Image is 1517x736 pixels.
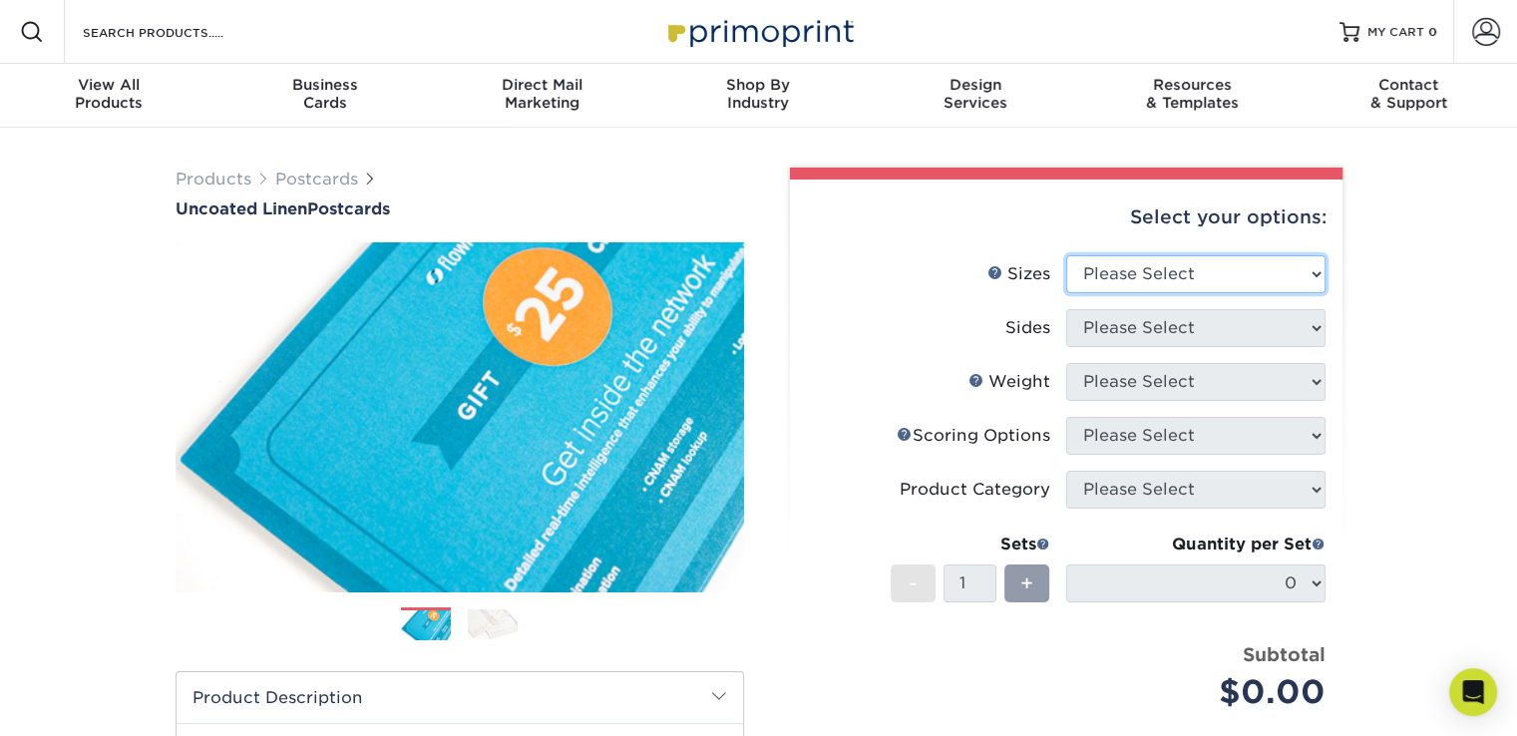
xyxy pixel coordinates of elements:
[650,76,867,94] span: Shop By
[434,64,650,128] a: Direct MailMarketing
[867,64,1083,128] a: DesignServices
[1428,25,1437,39] span: 0
[650,64,867,128] a: Shop ByIndustry
[1083,76,1300,94] span: Resources
[434,76,650,112] div: Marketing
[434,76,650,94] span: Direct Mail
[176,199,744,218] h1: Postcards
[867,76,1083,94] span: Design
[1083,64,1300,128] a: Resources& Templates
[1020,568,1033,598] span: +
[968,370,1050,394] div: Weight
[897,424,1050,448] div: Scoring Options
[659,10,859,53] img: Primoprint
[987,262,1050,286] div: Sizes
[1301,76,1517,94] span: Contact
[891,533,1050,556] div: Sets
[177,672,743,723] h2: Product Description
[468,609,518,639] img: Postcards 02
[1301,76,1517,112] div: & Support
[867,76,1083,112] div: Services
[1243,643,1326,665] strong: Subtotal
[176,199,744,218] a: Uncoated LinenPostcards
[1081,668,1326,716] div: $0.00
[216,64,433,128] a: BusinessCards
[806,180,1327,255] div: Select your options:
[216,76,433,94] span: Business
[900,478,1050,502] div: Product Category
[1367,24,1424,41] span: MY CART
[216,76,433,112] div: Cards
[176,220,744,613] img: Uncoated Linen 01
[909,568,918,598] span: -
[650,76,867,112] div: Industry
[176,199,307,218] span: Uncoated Linen
[1301,64,1517,128] a: Contact& Support
[1083,76,1300,112] div: & Templates
[81,20,275,44] input: SEARCH PRODUCTS.....
[275,170,358,188] a: Postcards
[1066,533,1326,556] div: Quantity per Set
[176,170,251,188] a: Products
[1449,668,1497,716] div: Open Intercom Messenger
[401,608,451,642] img: Postcards 01
[1005,316,1050,340] div: Sides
